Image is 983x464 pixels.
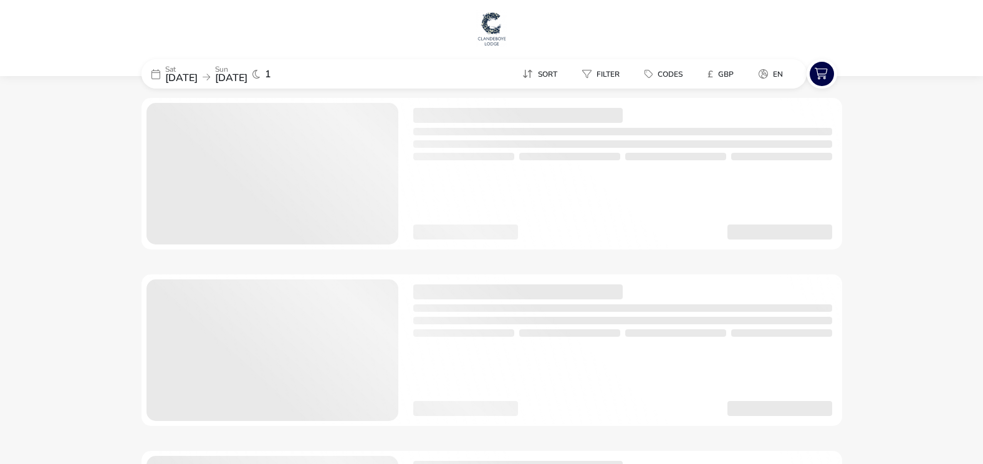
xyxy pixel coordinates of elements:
[749,65,793,83] button: en
[698,65,749,83] naf-pibe-menu-bar-item: £GBP
[476,10,507,47] img: Main Website
[773,69,783,79] span: en
[165,65,198,73] p: Sat
[635,65,693,83] button: Codes
[265,69,271,79] span: 1
[141,59,328,89] div: Sat[DATE]Sun[DATE]1
[512,65,567,83] button: Sort
[215,71,247,85] span: [DATE]
[165,71,198,85] span: [DATE]
[635,65,698,83] naf-pibe-menu-bar-item: Codes
[512,65,572,83] naf-pibe-menu-bar-item: Sort
[215,65,247,73] p: Sun
[538,69,557,79] span: Sort
[749,65,798,83] naf-pibe-menu-bar-item: en
[572,65,635,83] naf-pibe-menu-bar-item: Filter
[718,69,734,79] span: GBP
[698,65,744,83] button: £GBP
[597,69,620,79] span: Filter
[707,68,713,80] i: £
[658,69,683,79] span: Codes
[572,65,630,83] button: Filter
